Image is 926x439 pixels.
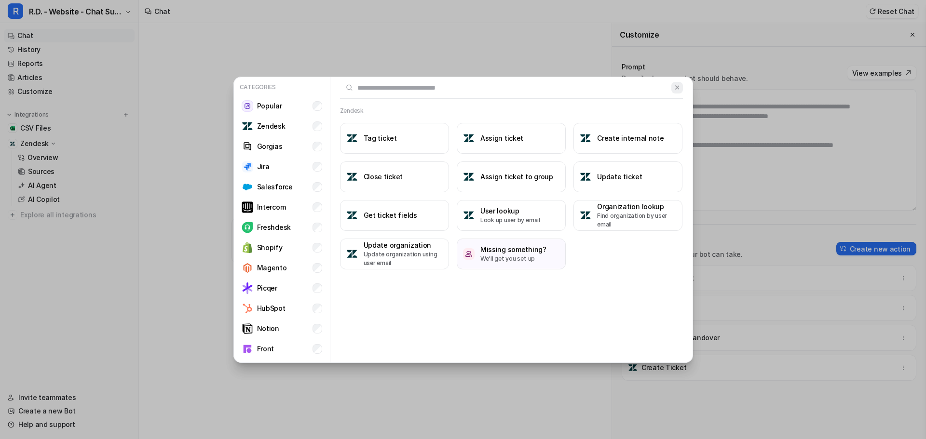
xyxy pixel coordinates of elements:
[480,172,553,182] h3: Assign ticket to group
[457,161,566,192] button: Assign ticket to groupAssign ticket to group
[364,133,397,143] h3: Tag ticket
[257,101,282,111] p: Popular
[257,303,286,313] p: HubSpot
[257,283,277,293] p: Picqer
[480,254,546,263] p: We'll get you set up
[480,244,546,254] h3: Missing something?
[340,123,449,154] button: Tag ticketTag ticket
[340,239,449,269] button: Update organizationUpdate organizationUpdate organization using user email
[364,240,443,250] h3: Update organization
[580,210,591,221] img: Organization lookup
[597,133,664,143] h3: Create internal note
[573,200,682,231] button: Organization lookupOrganization lookupFind organization by user email
[463,210,475,221] img: User lookup
[573,161,682,192] button: Update ticketUpdate ticket
[580,171,591,183] img: Update ticket
[364,210,417,220] h3: Get ticket fields
[340,106,364,115] h2: Zendesk
[457,239,566,269] button: /missing-somethingMissing something?We'll get you set up
[346,133,358,144] img: Tag ticket
[480,133,523,143] h3: Assign ticket
[257,323,279,333] p: Notion
[597,201,676,212] h3: Organization lookup
[257,182,293,192] p: Salesforce
[340,200,449,231] button: Get ticket fieldsGet ticket fields
[257,242,283,253] p: Shopify
[463,248,475,260] img: /missing-something
[257,121,286,131] p: Zendesk
[346,248,358,260] img: Update organization
[340,161,449,192] button: Close ticketClose ticket
[257,344,274,354] p: Front
[257,263,287,273] p: Magento
[457,123,566,154] button: Assign ticketAssign ticket
[480,206,540,216] h3: User lookup
[457,200,566,231] button: User lookupUser lookupLook up user by email
[597,172,642,182] h3: Update ticket
[573,123,682,154] button: Create internal noteCreate internal note
[257,161,270,172] p: Jira
[580,133,591,144] img: Create internal note
[346,210,358,221] img: Get ticket fields
[257,141,283,151] p: Gorgias
[257,202,286,212] p: Intercom
[463,171,475,183] img: Assign ticket to group
[257,222,291,232] p: Freshdesk
[364,172,403,182] h3: Close ticket
[364,250,443,267] p: Update organization using user email
[346,171,358,183] img: Close ticket
[463,133,475,144] img: Assign ticket
[480,216,540,225] p: Look up user by email
[597,212,676,229] p: Find organization by user email
[238,81,326,93] p: Categories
